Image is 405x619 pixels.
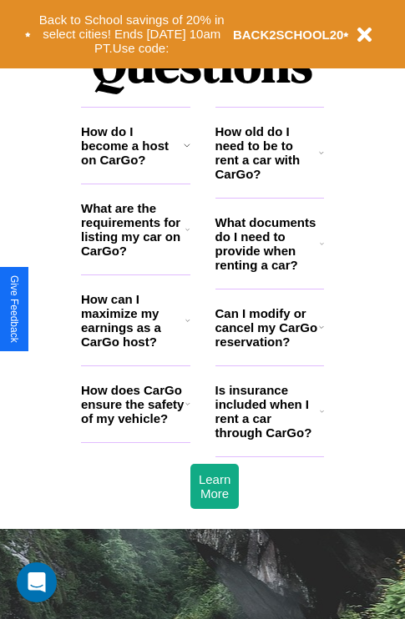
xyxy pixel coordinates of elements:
h3: How does CarGo ensure the safety of my vehicle? [81,383,185,425]
h3: How can I maximize my earnings as a CarGo host? [81,292,185,349]
div: Open Intercom Messenger [17,562,57,602]
b: BACK2SCHOOL20 [233,28,344,42]
h3: Can I modify or cancel my CarGo reservation? [215,306,319,349]
h3: How do I become a host on CarGo? [81,124,184,167]
h3: Is insurance included when I rent a car through CarGo? [215,383,320,440]
h3: How old do I need to be to rent a car with CarGo? [215,124,320,181]
h3: What documents do I need to provide when renting a car? [215,215,321,272]
button: Learn More [190,464,239,509]
div: Give Feedback [8,275,20,343]
h3: What are the requirements for listing my car on CarGo? [81,201,185,258]
button: Back to School savings of 20% in select cities! Ends [DATE] 10am PT.Use code: [31,8,233,60]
